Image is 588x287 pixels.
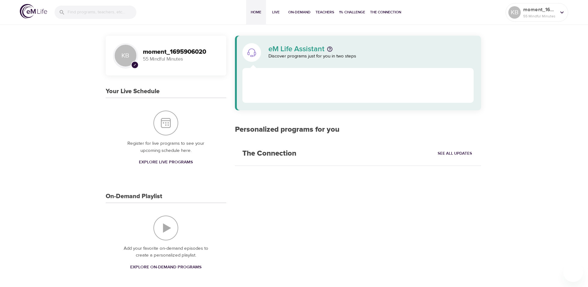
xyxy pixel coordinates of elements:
p: moment_1695906020 [523,6,556,13]
span: Live [268,9,283,16]
a: See All Updates [436,149,474,158]
a: Explore Live Programs [136,157,195,168]
p: 55 Mindful Minutes [523,13,556,19]
span: Home [249,9,263,16]
span: See All Updates [438,150,472,157]
div: KB [508,6,521,19]
h3: moment_1695906020 [143,48,219,56]
span: Teachers [316,9,334,16]
h3: On-Demand Playlist [106,193,162,200]
img: eM Life Assistant [247,48,257,57]
p: Register for live programs to see your upcoming schedule here. [118,140,214,154]
h2: The Connection [235,142,304,166]
p: Add your favorite on-demand episodes to create a personalized playlist. [118,245,214,259]
span: On-Demand [288,9,311,16]
span: 1% Challenge [339,9,365,16]
input: Find programs, teachers, etc... [68,6,136,19]
img: Your Live Schedule [153,111,178,135]
h2: Personalized programs for you [235,125,481,134]
p: Discover programs just for you in two steps [268,53,474,60]
span: Explore Live Programs [139,158,193,166]
img: On-Demand Playlist [153,216,178,240]
img: logo [20,4,47,19]
span: Explore On-Demand Programs [130,263,201,271]
h3: Your Live Schedule [106,88,160,95]
div: KB [113,43,138,68]
a: Explore On-Demand Programs [128,262,204,273]
span: The Connection [370,9,401,16]
iframe: Button to launch messaging window [563,262,583,282]
p: eM Life Assistant [268,45,325,53]
p: 55 Mindful Minutes [143,56,219,63]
